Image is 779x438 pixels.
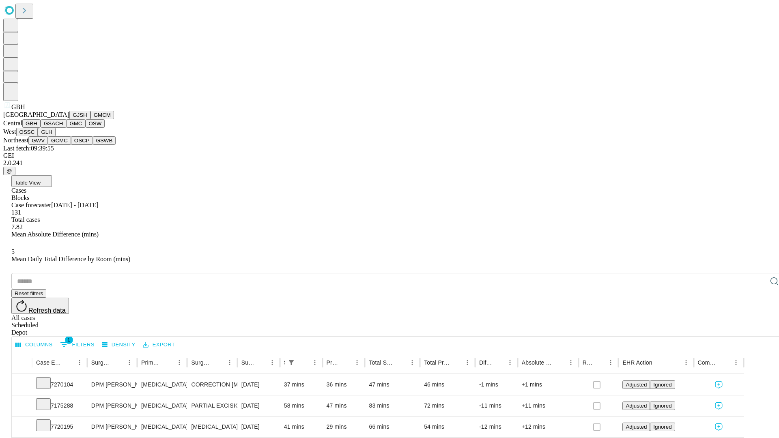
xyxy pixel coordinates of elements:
[3,111,69,118] span: [GEOGRAPHIC_DATA]
[626,403,647,409] span: Adjusted
[3,152,776,159] div: GEI
[11,231,99,238] span: Mean Absolute Difference (mins)
[162,357,174,368] button: Sort
[11,248,15,255] span: 5
[112,357,124,368] button: Sort
[36,395,83,416] div: 7175288
[191,395,233,416] div: PARTIAL EXCISION PHALANX OF TOE
[286,357,297,368] div: 1 active filter
[626,382,647,388] span: Adjusted
[309,357,321,368] button: Menu
[3,128,16,135] span: West
[605,357,616,368] button: Menu
[141,359,161,366] div: Primary Service
[622,423,650,431] button: Adjusted
[69,111,90,119] button: GJSH
[369,417,416,437] div: 66 mins
[622,401,650,410] button: Adjusted
[424,417,471,437] div: 54 mins
[213,357,224,368] button: Sort
[36,417,83,437] div: 7720195
[11,209,21,216] span: 131
[124,357,135,368] button: Menu
[3,137,28,144] span: Northeast
[141,374,183,395] div: [MEDICAL_DATA]
[11,202,51,208] span: Case forecaster
[41,119,66,128] button: GSACH
[286,357,297,368] button: Show filters
[6,168,12,174] span: @
[224,357,235,368] button: Menu
[626,424,647,430] span: Adjusted
[58,338,97,351] button: Show filters
[174,357,185,368] button: Menu
[62,357,74,368] button: Sort
[255,357,267,368] button: Sort
[395,357,407,368] button: Sort
[241,417,276,437] div: [DATE]
[462,357,473,368] button: Menu
[28,136,48,145] button: GWV
[622,380,650,389] button: Adjusted
[16,128,38,136] button: OSSC
[36,374,83,395] div: 7270104
[141,339,177,351] button: Export
[191,417,233,437] div: [MEDICAL_DATA] COMPLETE EXCISION 5TH [MEDICAL_DATA] HEAD
[90,111,114,119] button: GMCM
[680,357,692,368] button: Menu
[13,339,55,351] button: Select columns
[698,359,718,366] div: Comments
[48,136,71,145] button: GCMC
[28,307,66,314] span: Refresh data
[284,395,318,416] div: 58 mins
[15,180,41,186] span: Table View
[11,216,40,223] span: Total cases
[583,359,593,366] div: Resolved in EHR
[594,357,605,368] button: Sort
[369,374,416,395] div: 47 mins
[11,223,23,230] span: 7.82
[565,357,577,368] button: Menu
[650,380,675,389] button: Ignored
[141,395,183,416] div: [MEDICAL_DATA]
[91,417,133,437] div: DPM [PERSON_NAME]
[241,395,276,416] div: [DATE]
[191,359,211,366] div: Surgery Name
[479,395,514,416] div: -11 mins
[522,374,575,395] div: +1 mins
[11,289,46,298] button: Reset filters
[74,357,85,368] button: Menu
[479,374,514,395] div: -1 mins
[351,357,363,368] button: Menu
[65,336,73,344] span: 1
[407,357,418,368] button: Menu
[16,378,28,392] button: Expand
[91,395,133,416] div: DPM [PERSON_NAME]
[284,374,318,395] div: 37 mins
[650,401,675,410] button: Ignored
[450,357,462,368] button: Sort
[3,145,54,152] span: Last fetch: 09:39:55
[369,359,394,366] div: Total Scheduled Duration
[522,359,553,366] div: Absolute Difference
[71,136,93,145] button: OSCP
[730,357,742,368] button: Menu
[11,103,25,110] span: GBH
[16,399,28,413] button: Expand
[522,417,575,437] div: +12 mins
[424,359,450,366] div: Total Predicted Duration
[241,359,254,366] div: Surgery Date
[16,420,28,434] button: Expand
[86,119,105,128] button: OSW
[522,395,575,416] div: +11 mins
[3,167,15,175] button: @
[3,159,776,167] div: 2.0.241
[51,202,98,208] span: [DATE] - [DATE]
[369,395,416,416] div: 83 mins
[267,357,278,368] button: Menu
[191,374,233,395] div: CORRECTION [MEDICAL_DATA]
[653,382,671,388] span: Ignored
[327,395,361,416] div: 47 mins
[36,359,62,366] div: Case Epic Id
[241,374,276,395] div: [DATE]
